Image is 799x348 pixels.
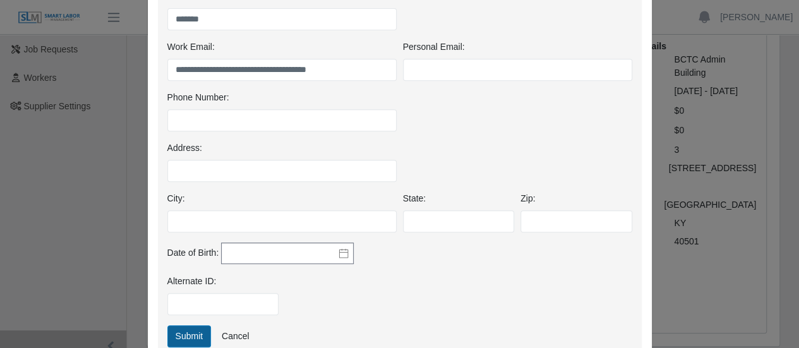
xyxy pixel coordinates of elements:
[403,192,426,205] label: State:
[167,40,215,54] label: Work Email:
[167,275,217,288] label: Alternate ID:
[213,325,258,347] a: Cancel
[167,141,202,155] label: Address:
[403,40,465,54] label: Personal Email:
[167,91,229,104] label: Phone Number:
[167,325,212,347] button: Submit
[167,246,219,260] label: Date of Birth:
[520,192,535,205] label: Zip:
[10,10,471,24] body: Rich Text Area. Press ALT-0 for help.
[167,192,185,205] label: City:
